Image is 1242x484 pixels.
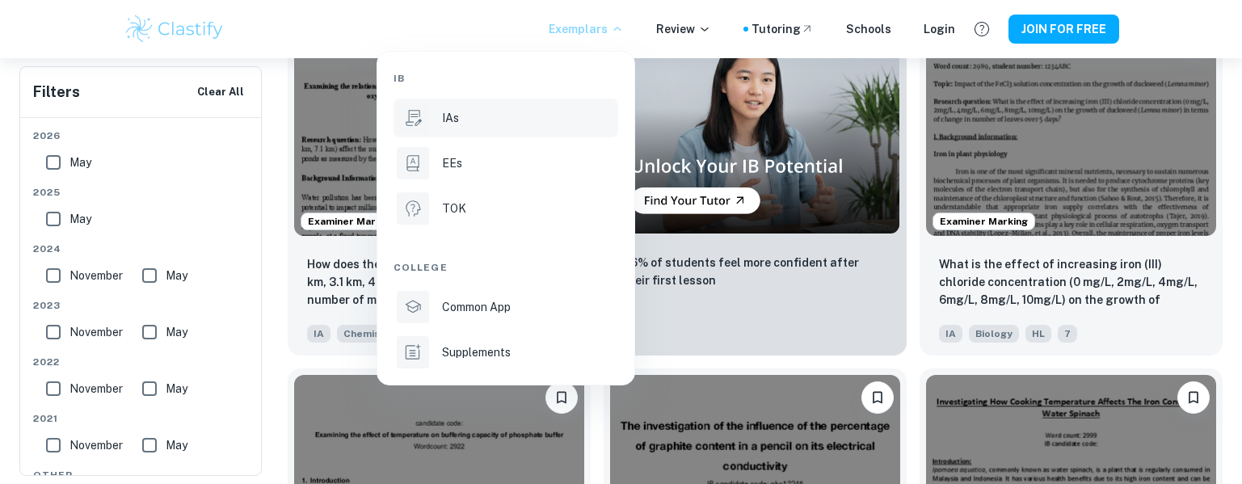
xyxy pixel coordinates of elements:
[442,200,466,217] p: TOK
[442,343,511,361] p: Supplements
[394,189,618,228] a: TOK
[394,99,618,137] a: IAs
[394,333,618,372] a: Supplements
[442,154,462,172] p: EEs
[394,144,618,183] a: EEs
[394,71,405,86] span: IB
[442,298,511,316] p: Common App
[394,260,448,275] span: College
[394,288,618,326] a: Common App
[442,109,459,127] p: IAs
